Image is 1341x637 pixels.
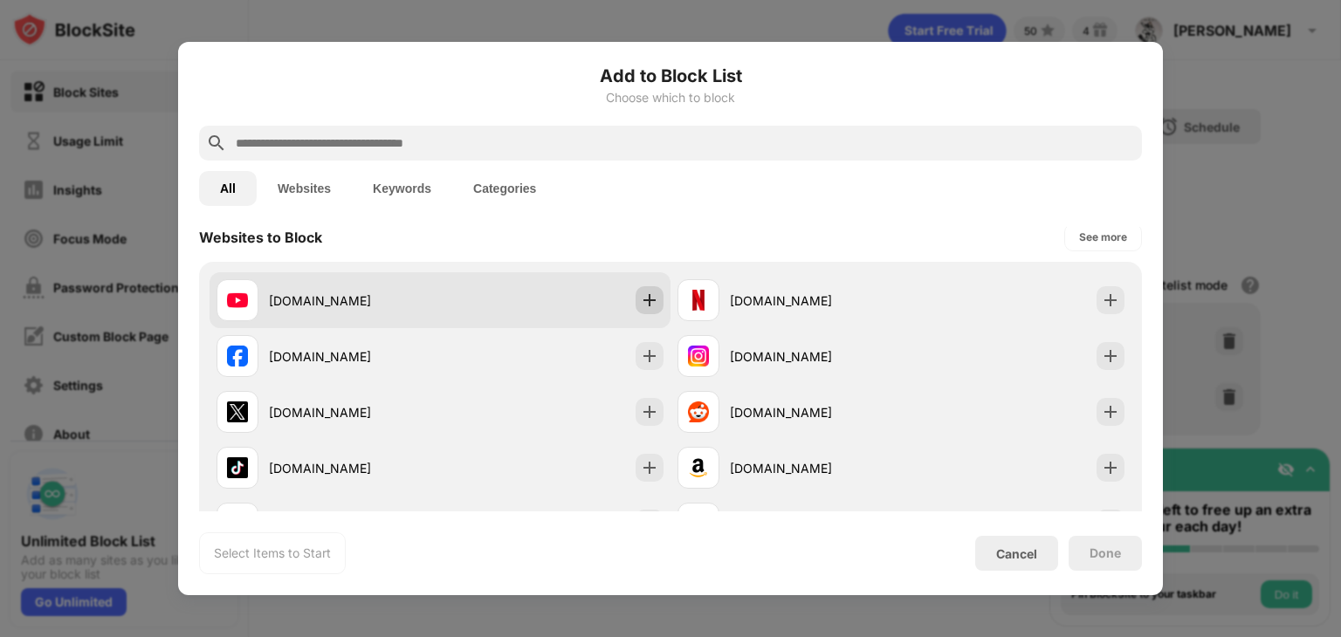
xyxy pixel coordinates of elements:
[227,457,248,478] img: favicons
[996,546,1037,561] div: Cancel
[730,347,901,366] div: [DOMAIN_NAME]
[730,291,901,310] div: [DOMAIN_NAME]
[199,63,1142,89] h6: Add to Block List
[269,291,440,310] div: [DOMAIN_NAME]
[269,347,440,366] div: [DOMAIN_NAME]
[257,171,352,206] button: Websites
[199,229,322,246] div: Websites to Block
[227,346,248,366] img: favicons
[688,401,709,422] img: favicons
[227,401,248,422] img: favicons
[730,403,901,421] div: [DOMAIN_NAME]
[1090,546,1121,560] div: Done
[688,346,709,366] img: favicons
[199,171,257,206] button: All
[206,133,227,154] img: search.svg
[688,290,709,311] img: favicons
[214,545,331,562] div: Select Items to Start
[199,91,1142,105] div: Choose which to block
[1079,229,1127,246] div: See more
[269,459,440,477] div: [DOMAIN_NAME]
[452,171,557,206] button: Categories
[352,171,452,206] button: Keywords
[227,290,248,311] img: favicons
[730,459,901,477] div: [DOMAIN_NAME]
[269,403,440,421] div: [DOMAIN_NAME]
[688,457,709,478] img: favicons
